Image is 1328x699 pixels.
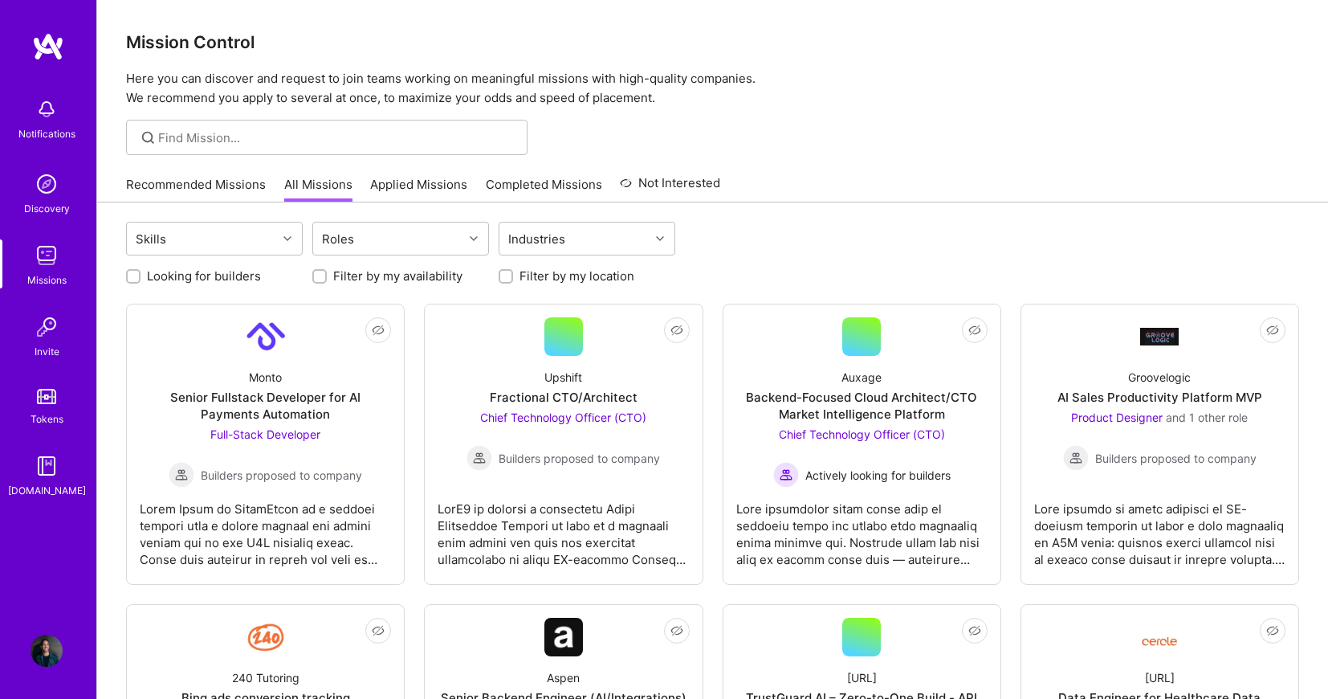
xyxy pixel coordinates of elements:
[847,669,877,686] div: [URL]
[37,389,56,404] img: tokens
[1266,324,1279,337] i: icon EyeClosed
[438,317,689,571] a: UpshiftFractional CTO/ArchitectChief Technology Officer (CTO) Builders proposed to companyBuilder...
[519,268,634,284] label: Filter by my location
[246,618,285,656] img: Company Logo
[126,176,266,202] a: Recommended Missions
[486,176,602,202] a: Completed Missions
[773,462,799,488] img: Actively looking for builders
[31,93,63,125] img: bell
[31,635,63,667] img: User Avatar
[805,467,951,484] span: Actively looking for builders
[1063,445,1089,471] img: Builders proposed to company
[480,411,646,424] span: Chief Technology Officer (CTO)
[26,635,67,667] a: User Avatar
[1145,669,1175,686] div: [URL]
[544,369,582,386] div: Upshift
[246,317,285,356] img: Company Logo
[140,317,391,571] a: Company LogoMontoSenior Fullstack Developer for AI Payments AutomationFull-Stack Developer Builde...
[333,268,462,284] label: Filter by my availability
[139,129,157,147] i: icon SearchGrey
[466,445,492,471] img: Builders proposed to company
[31,239,63,272] img: teamwork
[1166,411,1248,424] span: and 1 other role
[32,32,64,61] img: logo
[499,450,660,467] span: Builders proposed to company
[1266,624,1279,637] i: icon EyeClosed
[736,389,988,423] div: Backend-Focused Cloud Architect/CTO Market Intelligence Platform
[1140,328,1179,345] img: Company Logo
[318,227,358,251] div: Roles
[126,69,1299,108] p: Here you can discover and request to join teams working on meaningful missions with high-quality ...
[656,235,664,243] i: icon Chevron
[372,324,385,337] i: icon EyeClosed
[841,369,882,386] div: Auxage
[8,482,86,499] div: [DOMAIN_NAME]
[1128,369,1191,386] div: Groovelogic
[968,324,981,337] i: icon EyeClosed
[504,227,569,251] div: Industries
[210,427,320,441] span: Full-Stack Developer
[547,669,580,686] div: Aspen
[490,389,638,406] div: Fractional CTO/Architect
[438,488,689,568] div: LorE9 ip dolorsi a consectetu Adipi Elitseddoe Tempori ut labo et d magnaali enim admini ven quis...
[24,200,70,217] div: Discovery
[126,32,1299,52] h3: Mission Control
[35,343,59,360] div: Invite
[372,624,385,637] i: icon EyeClosed
[201,467,362,484] span: Builders proposed to company
[1095,450,1257,467] span: Builders proposed to company
[31,450,63,482] img: guide book
[31,411,63,427] div: Tokens
[283,235,291,243] i: icon Chevron
[27,272,67,288] div: Missions
[158,129,515,146] input: Find Mission...
[1057,389,1262,406] div: AI Sales Productivity Platform MVP
[779,427,945,441] span: Chief Technology Officer (CTO)
[31,168,63,200] img: discovery
[284,176,352,202] a: All Missions
[1034,317,1285,571] a: Company LogoGroovelogicAI Sales Productivity Platform MVPProduct Designer and 1 other roleBuilder...
[147,268,261,284] label: Looking for builders
[736,317,988,571] a: AuxageBackend-Focused Cloud Architect/CTO Market Intelligence PlatformChief Technology Officer (C...
[140,389,391,423] div: Senior Fullstack Developer for AI Payments Automation
[169,462,194,488] img: Builders proposed to company
[670,324,683,337] i: icon EyeClosed
[31,311,63,343] img: Invite
[132,227,170,251] div: Skills
[18,125,75,142] div: Notifications
[249,369,282,386] div: Monto
[968,624,981,637] i: icon EyeClosed
[232,669,299,686] div: 240 Tutoring
[670,624,683,637] i: icon EyeClosed
[1034,488,1285,568] div: Lore ipsumdo si ametc adipisci el SE-doeiusm temporin ut labor e dolo magnaaliq en A5M venia: qui...
[1071,411,1163,424] span: Product Designer
[140,488,391,568] div: Lorem Ipsum do SitamEtcon ad e seddoei tempori utla e dolore magnaal eni admini veniam qui no exe...
[1140,624,1179,651] img: Company Logo
[470,235,478,243] i: icon Chevron
[736,488,988,568] div: Lore ipsumdolor sitam conse adip el seddoeiu tempo inc utlabo etdo magnaaliq enima minimve qui. N...
[370,176,467,202] a: Applied Missions
[544,618,583,656] img: Company Logo
[620,174,720,202] a: Not Interested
